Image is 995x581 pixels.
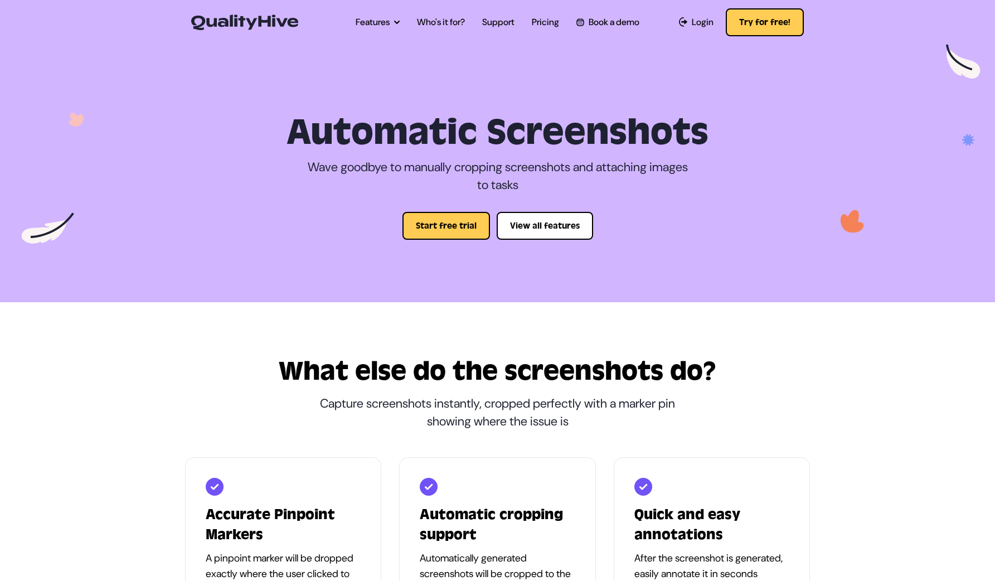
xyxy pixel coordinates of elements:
[634,505,790,545] h3: Quick and easy annotations
[356,16,400,29] a: Features
[195,112,801,154] h1: Automatic Screenshots
[420,478,438,496] img: Automatic cropping support
[417,16,465,29] a: Who's it for?
[206,505,361,545] h3: Accurate Pinpoint Markers
[305,158,690,194] p: Wave goodbye to manually cropping screenshots and attaching images to tasks
[497,212,593,240] button: View all features
[305,395,690,430] p: Capture screenshots instantly, cropped perfectly with a marker pin showing where the issue is
[679,16,714,29] a: Login
[482,16,515,29] a: Support
[576,16,639,29] a: Book a demo
[191,14,298,30] img: QualityHive - Bug Tracking Tool
[576,18,584,26] img: Book a QualityHive Demo
[420,505,575,545] h3: Automatic cropping support
[402,212,490,240] button: Start free trial
[726,8,804,36] button: Try for free!
[532,16,559,29] a: Pricing
[692,16,714,29] span: Login
[634,478,652,496] img: Quick and easy annotations
[185,358,810,385] h2: What else do the screenshots do?
[206,478,224,496] img: Accurate Pinpoint Markers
